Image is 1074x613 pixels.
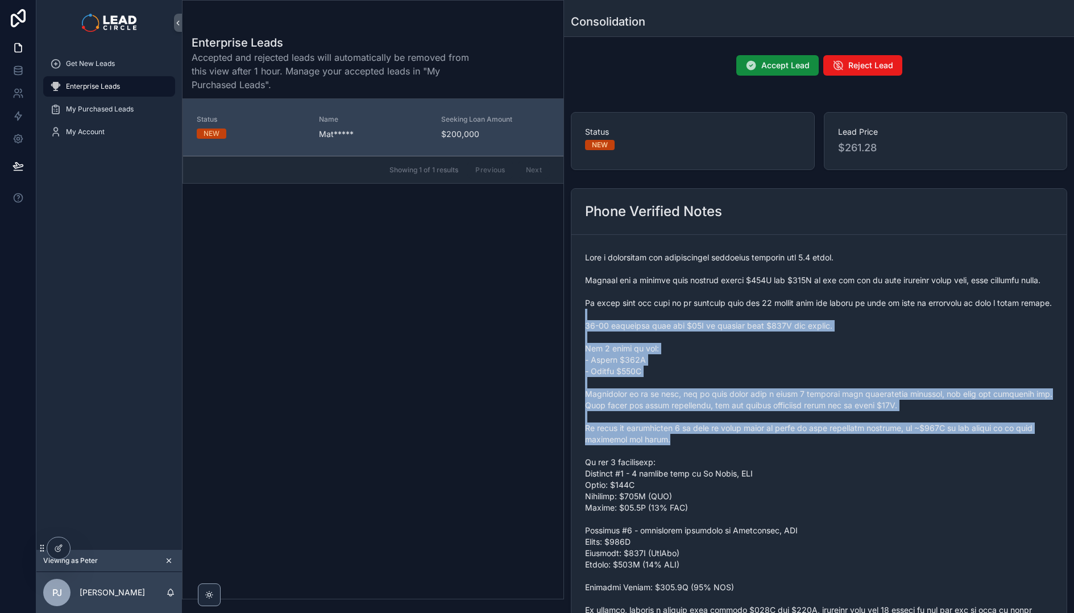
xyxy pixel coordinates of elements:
[197,115,305,124] span: Status
[761,60,810,71] span: Accept Lead
[838,140,1054,156] span: $261.28
[319,115,428,124] span: Name
[192,35,469,51] h1: Enterprise Leads
[43,99,175,119] a: My Purchased Leads
[571,14,645,30] h1: Consolidation
[592,140,608,150] div: NEW
[736,55,819,76] button: Accept Lead
[192,51,469,92] span: Accepted and rejected leads will automatically be removed from this view after 1 hour. Manage you...
[66,127,105,136] span: My Account
[43,76,175,97] a: Enterprise Leads
[52,586,62,599] span: PJ
[82,14,136,32] img: App logo
[36,45,182,157] div: scrollable content
[80,587,145,598] p: [PERSON_NAME]
[183,99,563,156] a: StatusNEWNameMat*****Seeking Loan Amount$200,000
[838,126,1054,138] span: Lead Price
[66,59,115,68] span: Get New Leads
[43,53,175,74] a: Get New Leads
[43,556,98,565] span: Viewing as Peter
[204,129,219,139] div: NEW
[389,165,458,175] span: Showing 1 of 1 results
[66,105,134,114] span: My Purchased Leads
[848,60,893,71] span: Reject Lead
[441,115,550,124] span: Seeking Loan Amount
[823,55,902,76] button: Reject Lead
[585,202,722,221] h2: Phone Verified Notes
[43,122,175,142] a: My Account
[585,126,801,138] span: Status
[66,82,120,91] span: Enterprise Leads
[441,129,550,140] span: $200,000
